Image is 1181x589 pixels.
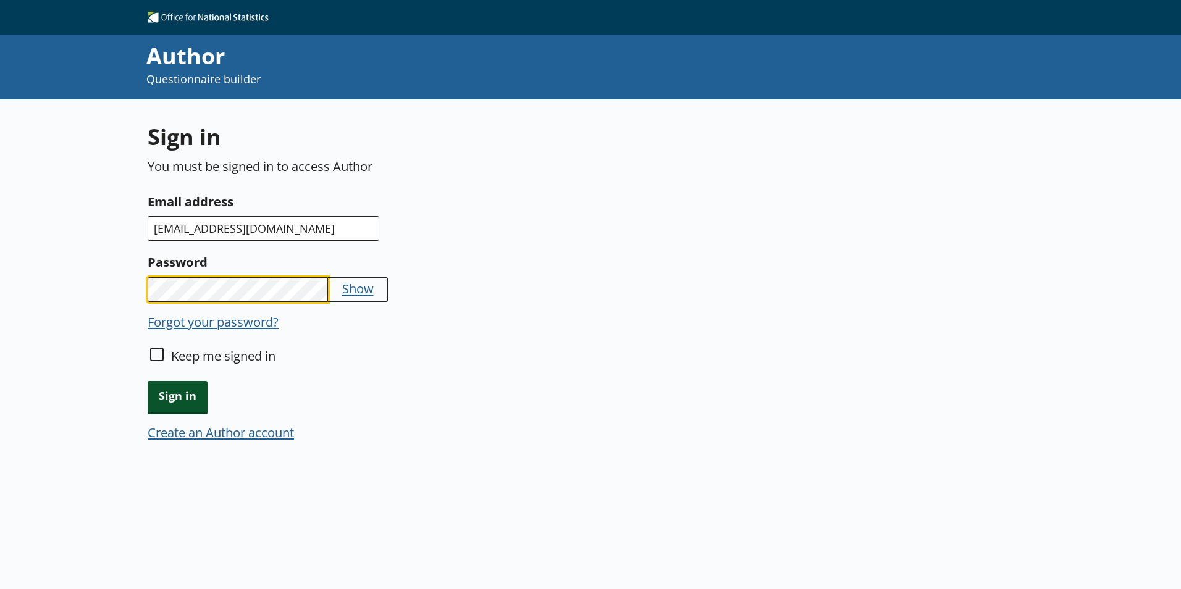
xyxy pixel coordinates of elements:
button: Sign in [148,381,208,412]
label: Email address [148,191,729,211]
label: Password [148,252,729,272]
label: Keep me signed in [171,347,275,364]
button: Create an Author account [148,424,294,441]
button: Show [342,280,374,297]
div: Author [146,41,795,72]
h1: Sign in [148,122,729,152]
button: Forgot your password? [148,313,279,330]
p: You must be signed in to access Author [148,157,729,175]
p: Questionnaire builder [146,72,795,87]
